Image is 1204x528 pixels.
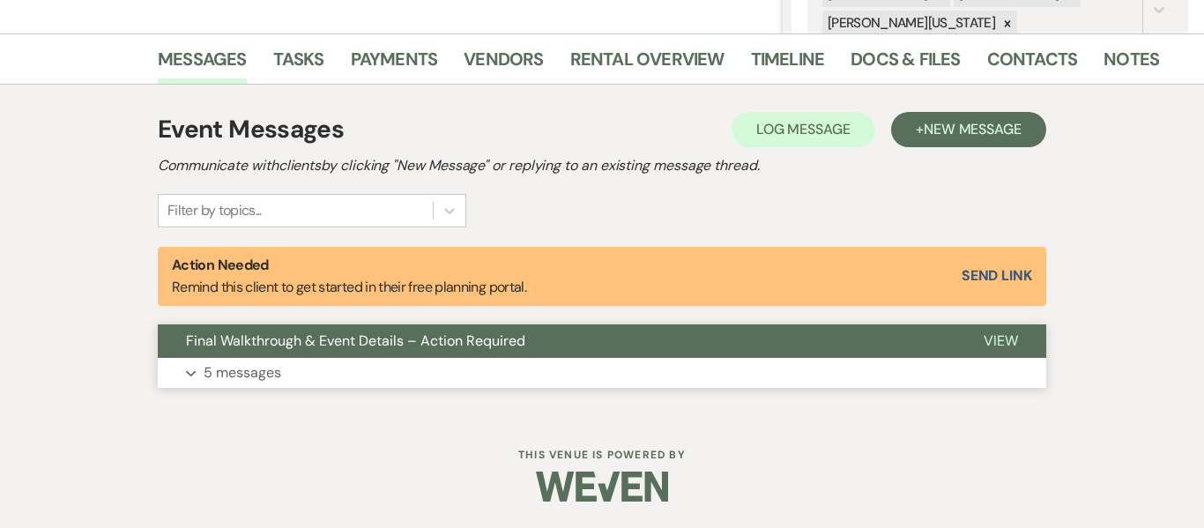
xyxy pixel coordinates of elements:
button: +New Message [891,112,1046,147]
span: View [984,331,1018,350]
strong: Action Needed [172,256,269,274]
a: Tasks [273,45,324,84]
button: Send Link [962,269,1032,283]
a: Contacts [987,45,1078,84]
a: Timeline [751,45,825,84]
a: Notes [1104,45,1159,84]
button: View [955,324,1046,358]
span: Final Walkthrough & Event Details – Action Required [186,331,525,350]
a: Vendors [464,45,543,84]
h1: Event Messages [158,111,344,148]
button: Final Walkthrough & Event Details – Action Required [158,324,955,358]
a: Rental Overview [570,45,725,84]
div: [PERSON_NAME][US_STATE] [822,11,998,36]
p: 5 messages [204,361,281,384]
a: Payments [351,45,438,84]
span: New Message [924,120,1022,138]
span: Log Message [756,120,851,138]
h2: Communicate with clients by clicking "New Message" or replying to an existing message thread. [158,155,1046,176]
button: Log Message [732,112,875,147]
img: Weven Logo [536,456,668,517]
a: Messages [158,45,247,84]
a: Docs & Files [851,45,960,84]
div: Filter by topics... [167,200,262,221]
p: Remind this client to get started in their free planning portal. [172,254,526,299]
button: 5 messages [158,358,1046,388]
